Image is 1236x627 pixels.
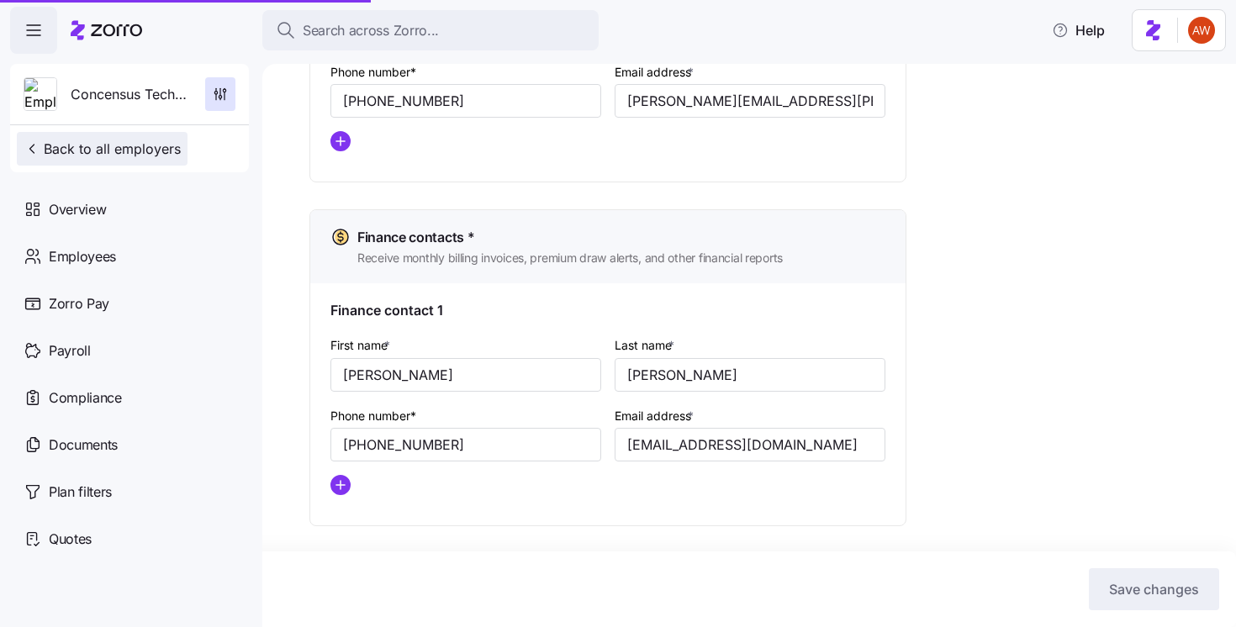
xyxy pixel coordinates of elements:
[10,421,249,468] a: Documents
[49,387,122,408] span: Compliance
[1038,13,1118,47] button: Help
[330,428,601,461] input: (212) 456-7890
[10,374,249,421] a: Compliance
[17,132,188,166] button: Back to all employers
[330,131,351,151] svg: add icon
[303,20,439,41] span: Search across Zorro...
[615,407,697,425] label: Email address
[615,428,885,461] input: Type email address
[1089,568,1219,610] button: Save changes
[330,300,443,321] span: Finance contact 1
[357,250,783,266] span: Receive monthly billing invoices, premium draw alerts, and other financial reports
[615,336,678,355] label: Last name
[330,407,416,425] label: Phone number*
[615,84,885,118] input: Type email address
[10,515,249,562] a: Quotes
[330,336,394,355] label: First name
[10,468,249,515] a: Plan filters
[1109,579,1199,599] span: Save changes
[10,327,249,374] a: Payroll
[330,475,351,495] svg: add icon
[49,482,112,503] span: Plan filters
[49,435,118,456] span: Documents
[1052,20,1105,40] span: Help
[10,186,249,233] a: Overview
[49,246,116,267] span: Employees
[330,84,601,118] input: (212) 456-7890
[330,63,416,82] label: Phone number*
[330,358,601,392] input: Type first name
[49,340,91,361] span: Payroll
[615,63,697,82] label: Email address
[71,84,192,105] span: Concensus Technologies
[49,293,109,314] span: Zorro Pay
[1188,17,1215,44] img: 3c671664b44671044fa8929adf5007c6
[615,358,885,392] input: Type last name
[49,529,92,550] span: Quotes
[24,139,181,159] span: Back to all employers
[10,233,249,280] a: Employees
[262,10,599,50] button: Search across Zorro...
[10,280,249,327] a: Zorro Pay
[357,227,474,248] span: Finance contacts *
[24,78,56,112] img: Employer logo
[49,199,106,220] span: Overview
